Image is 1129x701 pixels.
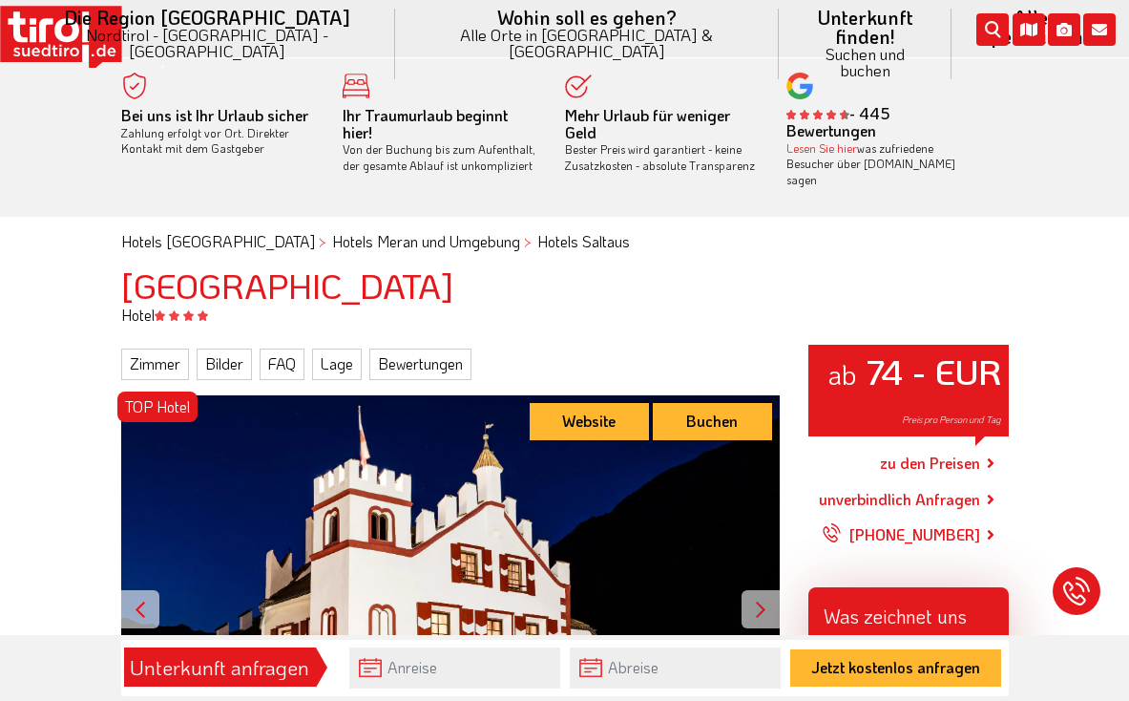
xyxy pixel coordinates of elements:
[786,140,980,188] div: was zufriedene Besucher über [DOMAIN_NAME] sagen
[786,103,890,140] b: - 445 Bewertungen
[332,231,520,251] a: Hotels Meran und Umgebung
[107,305,1023,326] div: Hotel
[343,105,508,142] b: Ihr Traumurlaub beginnt hier!
[565,108,759,174] div: Bester Preis wird garantiert - keine Zusatzkosten - absolute Transparenz
[790,649,1001,687] button: Jetzt kostenlos anfragen
[802,46,929,78] small: Suchen und buchen
[42,27,372,59] small: Nordtirol - [GEOGRAPHIC_DATA] - [GEOGRAPHIC_DATA]
[260,349,304,379] a: FAQ
[121,231,315,251] a: Hotels [GEOGRAPHIC_DATA]
[312,349,362,379] a: Lage
[570,648,781,689] input: Abreise
[1013,13,1045,46] i: Karte öffnen
[343,108,536,174] div: Von der Buchung bis zum Aufenthalt, der gesamte Ablauf ist unkompliziert
[823,511,980,559] a: [PHONE_NUMBER]
[121,105,308,125] b: Bei uns ist Ihr Urlaub sicher
[418,27,757,59] small: Alle Orte in [GEOGRAPHIC_DATA] & [GEOGRAPHIC_DATA]
[565,105,730,142] b: Mehr Urlaub für weniger Geld
[121,349,189,379] a: Zimmer
[819,488,980,511] a: unverbindlich Anfragen
[1048,13,1080,46] i: Fotogalerie
[121,266,1009,305] h1: [GEOGRAPHIC_DATA]
[808,587,1009,664] div: Was zeichnet uns aus?
[349,648,560,689] input: Anreise
[117,392,198,422] div: TOP Hotel
[786,140,857,156] a: Lesen Sie hier
[130,651,310,684] div: Unterkunft anfragen
[537,231,630,251] a: Hotels Saltaus
[1083,13,1116,46] i: Kontakt
[866,349,1001,393] strong: 74 - EUR
[827,356,857,392] small: ab
[530,403,649,440] a: Website
[902,414,1001,426] span: Preis pro Person und Tag
[197,349,252,379] a: Bilder
[880,440,980,488] a: zu den Preisen
[653,403,772,440] a: Buchen
[369,349,471,379] a: Bewertungen
[121,108,315,157] div: Zahlung erfolgt vor Ort. Direkter Kontakt mit dem Gastgeber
